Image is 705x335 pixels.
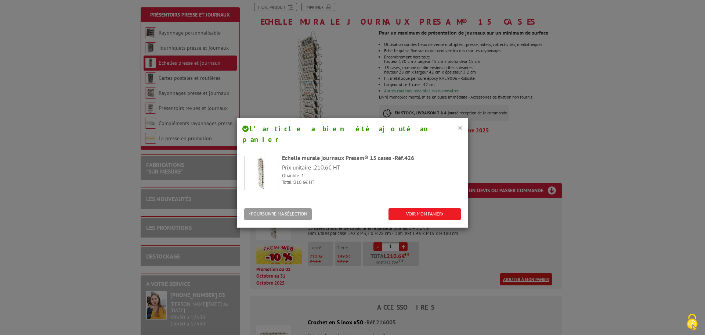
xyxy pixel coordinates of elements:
button: × [458,123,463,132]
p: Prix unitaire : € HT [282,163,461,172]
button: Cookies (fenêtre modale) [679,310,705,335]
img: Cookies (fenêtre modale) [683,313,701,331]
h4: L’article a bien été ajouté au panier [242,124,463,145]
p: Total : € HT [282,179,461,186]
span: Réf.426 [395,154,414,161]
div: Echelle murale journaux Presam® 15 cases - [282,154,461,162]
span: 1 [301,172,304,179]
span: 210.6 [294,179,305,185]
p: Quantité : [282,172,461,179]
a: VOIR MON PANIER [388,208,461,220]
button: POURSUIVRE MA SÉLECTION [244,208,312,220]
span: 210.6 [314,164,328,171]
